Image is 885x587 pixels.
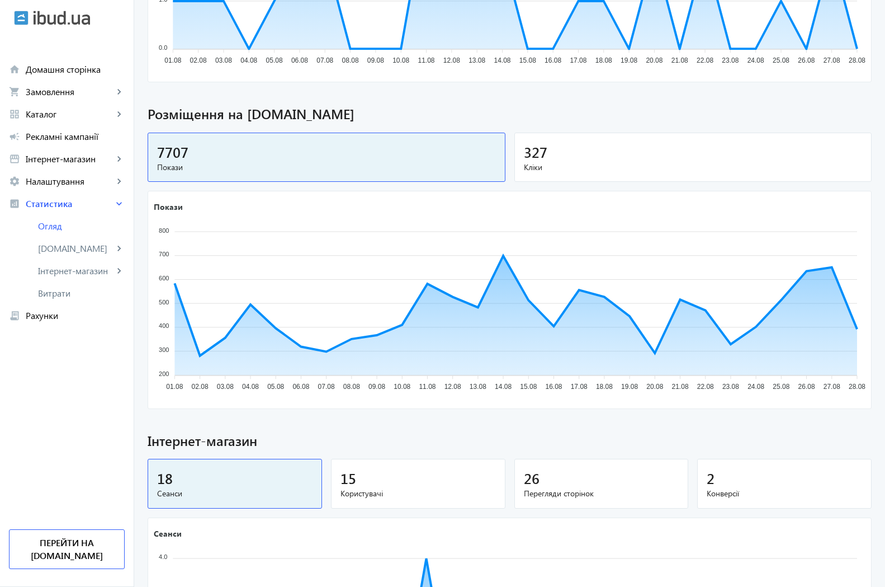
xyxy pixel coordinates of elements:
tspan: 25.08 [773,383,789,391]
tspan: 28.08 [849,57,865,64]
mat-icon: keyboard_arrow_right [113,109,125,120]
tspan: 09.08 [367,57,384,64]
tspan: 04.08 [240,57,257,64]
span: Рахунки [26,310,125,321]
tspan: 09.08 [368,383,385,391]
mat-icon: storefront [9,153,20,165]
tspan: 10.08 [394,383,410,391]
span: 18 [157,469,173,487]
span: Перегляди сторінок [524,488,679,499]
tspan: 300 [159,346,169,353]
tspan: 0.0 [159,44,167,50]
tspan: 200 [159,370,169,377]
mat-icon: keyboard_arrow_right [113,86,125,97]
span: 15 [340,469,356,487]
mat-icon: receipt_long [9,310,20,321]
span: [DOMAIN_NAME] [38,243,113,254]
tspan: 07.08 [316,57,333,64]
img: ibud.svg [14,11,29,25]
tspan: 04.08 [242,383,259,391]
span: Огляд [38,220,125,232]
tspan: 06.08 [291,57,308,64]
tspan: 12.08 [443,57,460,64]
tspan: 14.08 [495,383,512,391]
mat-icon: keyboard_arrow_right [113,153,125,165]
span: Статистика [26,198,113,209]
mat-icon: home [9,64,20,75]
tspan: 800 [159,227,169,234]
tspan: 08.08 [343,383,360,391]
span: Кліки [524,162,863,173]
tspan: 02.08 [192,383,209,391]
tspan: 08.08 [342,57,359,64]
tspan: 12.08 [444,383,461,391]
tspan: 19.08 [621,57,637,64]
tspan: 27.08 [824,57,840,64]
tspan: 03.08 [215,57,232,64]
span: Каталог [26,109,113,120]
tspan: 11.08 [419,383,436,391]
span: Конверсії [707,488,862,499]
mat-icon: keyboard_arrow_right [113,243,125,254]
tspan: 400 [159,323,169,330]
tspan: 18.08 [595,57,612,64]
text: Покази [154,201,183,212]
span: 26 [524,469,539,487]
tspan: 20.08 [646,57,662,64]
tspan: 13.08 [468,57,485,64]
span: Налаштування [26,176,113,187]
tspan: 01.08 [164,57,181,64]
tspan: 11.08 [418,57,435,64]
mat-icon: analytics [9,198,20,209]
tspan: 02.08 [190,57,207,64]
mat-icon: settings [9,176,20,187]
tspan: 15.08 [520,383,537,391]
tspan: 15.08 [519,57,536,64]
mat-icon: keyboard_arrow_right [113,198,125,209]
span: Розміщення на [DOMAIN_NAME] [148,105,872,124]
tspan: 700 [159,251,169,258]
tspan: 24.08 [747,383,764,391]
tspan: 06.08 [292,383,309,391]
tspan: 21.08 [671,57,688,64]
tspan: 21.08 [672,383,689,391]
span: Замовлення [26,86,113,97]
tspan: 03.08 [217,383,234,391]
tspan: 18.08 [596,383,613,391]
span: Інтернет-магазин [148,431,872,450]
span: Сеанси [157,488,313,499]
tspan: 13.08 [470,383,486,391]
tspan: 26.08 [798,57,815,64]
tspan: 26.08 [798,383,815,391]
mat-icon: keyboard_arrow_right [113,265,125,276]
mat-icon: shopping_cart [9,86,20,97]
tspan: 14.08 [494,57,510,64]
tspan: 07.08 [318,383,335,391]
tspan: 23.08 [722,57,739,64]
tspan: 25.08 [773,57,789,64]
text: Сеанси [154,528,182,538]
mat-icon: grid_view [9,109,20,120]
tspan: 19.08 [621,383,638,391]
tspan: 20.08 [646,383,663,391]
a: Перейти на [DOMAIN_NAME] [9,529,125,569]
tspan: 500 [159,299,169,306]
span: Витрати [38,288,125,299]
tspan: 600 [159,275,169,281]
tspan: 23.08 [722,383,739,391]
tspan: 22.08 [697,383,714,391]
span: Покази [157,162,496,173]
tspan: 17.08 [571,383,588,391]
span: 327 [524,143,547,161]
span: 7707 [157,143,188,161]
span: Користувачі [340,488,496,499]
tspan: 17.08 [570,57,586,64]
tspan: 28.08 [849,383,865,391]
tspan: 24.08 [747,57,764,64]
tspan: 16.08 [545,57,561,64]
tspan: 16.08 [545,383,562,391]
mat-icon: keyboard_arrow_right [113,176,125,187]
span: Інтернет-магазин [38,265,113,276]
tspan: 01.08 [166,383,183,391]
img: ibud_text.svg [34,11,90,25]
